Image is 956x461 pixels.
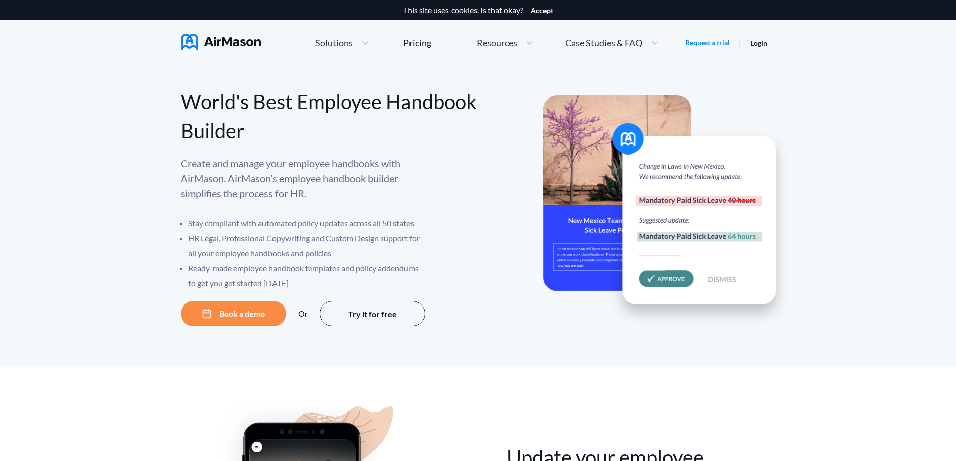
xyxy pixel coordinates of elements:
div: World's Best Employee Handbook Builder [181,87,478,145]
a: Request a trial [685,38,730,48]
div: Pricing [403,38,431,47]
span: Case Studies & FAQ [565,38,642,47]
li: Stay compliant with automated policy updates across all 50 states [188,216,427,231]
span: Solutions [315,38,353,47]
img: hero-banner [543,95,789,326]
li: Ready-made employee handbook templates and policy addendums to get you get started [DATE] [188,261,427,291]
p: Create and manage your employee handbooks with AirMason. AirMason’s employee handbook builder sim... [181,156,427,201]
a: cookies [451,6,477,15]
img: AirMason Logo [181,34,261,50]
button: Accept cookies [531,7,553,15]
a: Pricing [403,34,431,52]
span: Resources [477,38,517,47]
div: Or [298,309,308,318]
li: HR Legal, Professional Copywriting and Custom Design support for all your employee handbooks and ... [188,231,427,261]
button: Try it for free [320,301,425,326]
a: Login [750,39,767,47]
button: Book a demo [181,301,286,326]
span: | [739,38,741,47]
